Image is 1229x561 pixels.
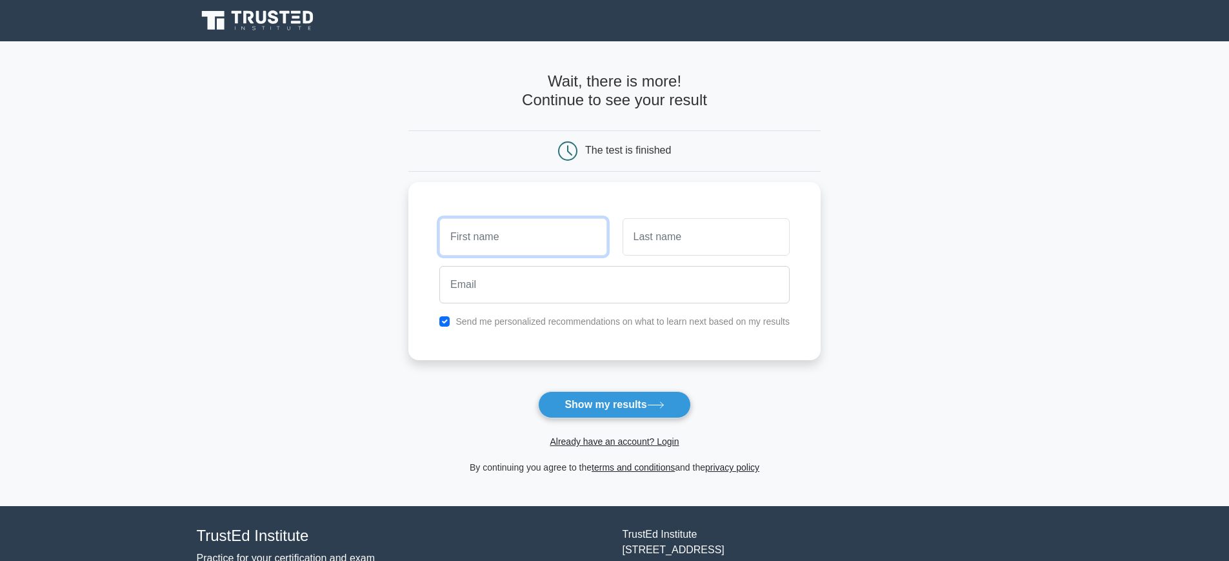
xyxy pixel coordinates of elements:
a: privacy policy [705,462,759,473]
label: Send me personalized recommendations on what to learn next based on my results [455,316,790,327]
a: terms and conditions [592,462,675,473]
button: Show my results [538,391,690,418]
input: Email [439,266,790,303]
input: First name [439,218,606,256]
div: The test is finished [585,145,671,156]
h4: TrustEd Institute [197,527,607,546]
a: Already have an account? Login [550,436,679,447]
input: Last name [623,218,790,256]
h4: Wait, there is more! Continue to see your result [408,72,821,110]
div: By continuing you agree to the and the [401,460,828,475]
